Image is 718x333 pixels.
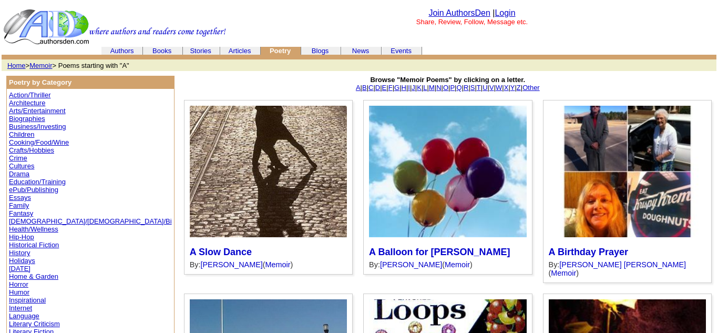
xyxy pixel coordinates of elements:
a: Fantasy [9,209,33,217]
a: Memoir [265,260,291,269]
a: Essays [9,194,31,201]
a: Authors [110,47,134,55]
a: Q [457,84,462,92]
a: Crime [9,154,27,162]
a: Login [495,8,515,17]
a: F [388,84,393,92]
a: Cultures [9,162,34,170]
a: News [352,47,370,55]
img: cleardot.gif [101,51,102,51]
font: Books [152,47,171,55]
a: A Balloon for [PERSON_NAME] [369,247,510,257]
a: Biographies [9,115,45,123]
a: R [464,84,468,92]
a: N [436,84,441,92]
a: Events [391,47,412,55]
a: Internet [9,304,32,312]
a: V [489,84,494,92]
a: A Birthday Prayer [549,247,628,257]
a: [PERSON_NAME] [200,260,262,269]
a: Family [9,201,29,209]
a: P [450,84,455,92]
a: [DEMOGRAPHIC_DATA]/[DEMOGRAPHIC_DATA]/Bi [9,217,172,225]
a: ePub/Publishing [9,186,58,194]
img: header_logo2.gif [3,8,226,45]
a: A Slow Dance [190,247,252,257]
a: Arts/Entertainment [9,107,66,115]
a: Memoir [445,260,470,269]
a: J [412,84,415,92]
a: Articles [229,47,251,55]
a: Drama [9,170,29,178]
img: cleardot.gif [341,51,342,51]
a: Home & Garden [9,273,58,280]
a: History [9,249,30,257]
font: > > Poems starting with "A" [7,62,129,69]
img: cleardot.gif [220,51,221,51]
b: Poetry by Category [9,78,71,86]
a: W [496,84,502,92]
a: Inspirational [9,296,46,304]
a: Horror [9,280,28,288]
a: Literary Criticism [9,320,60,328]
a: Health/Wellness [9,225,58,233]
a: L [423,84,427,92]
a: [DATE] [9,265,30,273]
a: Architecture [9,99,45,107]
img: cleardot.gif [260,51,261,51]
font: | | | | | | | | | | | | | | | | | | | | | | | | | | [356,76,540,92]
a: X [504,84,509,92]
a: S [470,84,475,92]
a: B [362,84,367,92]
b: Poetry [270,47,291,55]
a: Stories [190,47,211,55]
a: I [408,84,410,92]
a: Children [9,130,34,138]
div: By: ( ) [549,260,706,277]
a: U [483,84,487,92]
a: Humor [9,288,29,296]
a: Z [517,84,521,92]
a: Home [7,62,26,69]
img: cleardot.gif [182,51,183,51]
a: Language [9,312,39,320]
a: [PERSON_NAME] [380,260,442,269]
img: cleardot.gif [142,51,143,51]
a: Historical Fiction [9,241,59,249]
a: Y [510,84,515,92]
img: cleardot.gif [102,51,103,51]
div: By: ( ) [369,260,526,269]
a: C [368,84,373,92]
a: Blogs [312,47,329,55]
font: Share, Review, Follow, Message etc. [416,18,528,26]
img: cleardot.gif [381,51,382,51]
a: Other [522,84,540,92]
img: cleardot.gif [422,51,422,51]
a: Education/Training [9,178,66,186]
a: M [429,84,435,92]
a: K [417,84,422,92]
font: | [493,8,515,17]
a: Books [152,46,173,55]
b: Browse "Memoir Poems" by clicking on a letter. [370,76,525,84]
a: G [394,84,399,92]
a: H [402,84,406,92]
div: By: ( ) [190,260,347,269]
a: E [382,84,387,92]
a: Crafts/Hobbies [9,146,54,154]
a: Memoir [551,269,576,277]
a: [PERSON_NAME] [PERSON_NAME] [559,260,686,269]
a: Cooking/Food/Wine [9,138,69,146]
a: Memoir [29,62,52,69]
a: Hip-Hop [9,233,34,241]
a: Holidays [9,257,35,265]
a: O [443,84,448,92]
a: D [375,84,380,92]
a: T [477,84,481,92]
